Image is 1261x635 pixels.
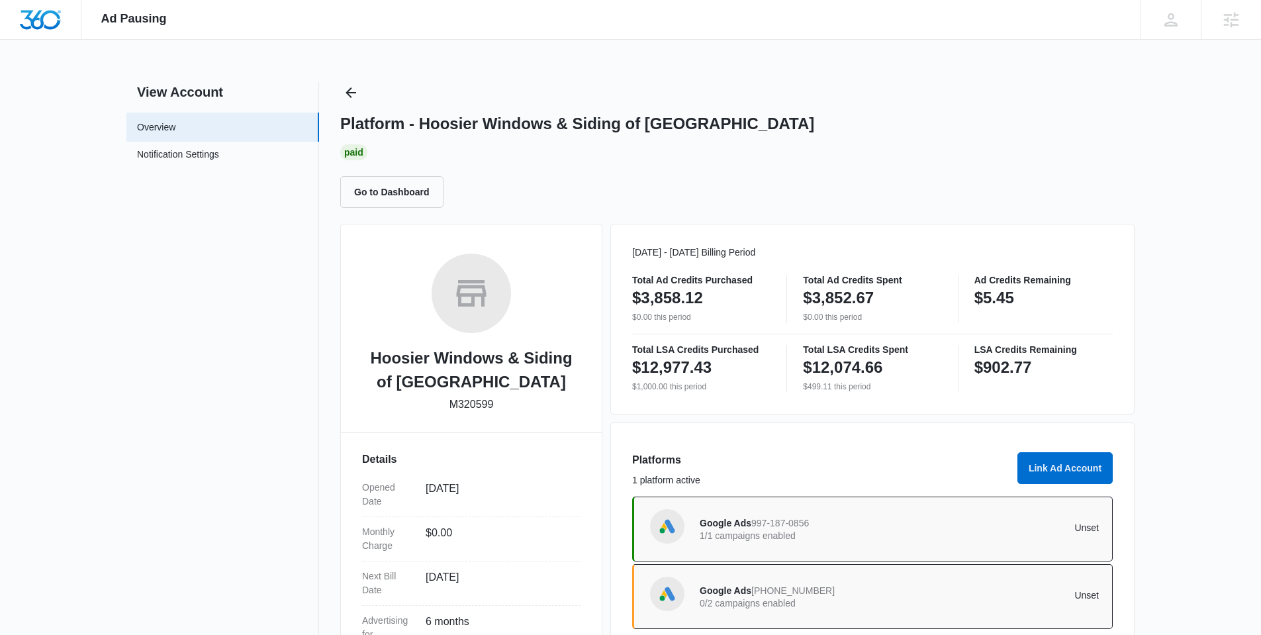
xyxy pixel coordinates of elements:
button: Go to Dashboard [340,176,444,208]
span: Google Ads [700,518,751,528]
dd: [DATE] [426,481,570,509]
img: Google Ads [657,516,677,536]
p: M320599 [449,397,494,413]
a: Overview [137,121,175,134]
p: $0.00 this period [803,311,941,323]
p: Total Ad Credits Purchased [632,275,771,285]
p: $1,000.00 this period [632,381,771,393]
span: [PHONE_NUMBER] [751,585,835,596]
h3: Platforms [632,452,1009,468]
img: Google Ads [657,584,677,604]
dt: Next Bill Date [362,569,415,597]
p: Total LSA Credits Spent [803,345,941,354]
p: $0.00 this period [632,311,771,323]
h1: Platform - Hoosier Windows & Siding of [GEOGRAPHIC_DATA] [340,114,814,134]
p: 1/1 campaigns enabled [700,531,900,540]
div: Paid [340,144,367,160]
button: Link Ad Account [1017,452,1113,484]
dd: [DATE] [426,569,570,597]
p: $499.11 this period [803,381,941,393]
span: Google Ads [700,585,751,596]
p: $3,858.12 [632,287,703,309]
div: Monthly Charge$0.00 [362,517,581,562]
p: $5.45 [974,287,1014,309]
p: 0/2 campaigns enabled [700,599,900,608]
p: [DATE] - [DATE] Billing Period [632,246,1113,260]
span: Ad Pausing [101,12,167,26]
dt: Opened Date [362,481,415,509]
dt: Monthly Charge [362,525,415,553]
div: Next Bill Date[DATE] [362,562,581,606]
p: Unset [900,523,1099,532]
button: Back [340,82,361,103]
dd: $0.00 [426,525,570,553]
a: Google AdsGoogle Ads[PHONE_NUMBER]0/2 campaigns enabledUnset [632,564,1113,629]
h2: Hoosier Windows & Siding of [GEOGRAPHIC_DATA] [362,346,581,394]
a: Google AdsGoogle Ads997-187-08561/1 campaigns enabledUnset [632,497,1113,562]
p: Ad Credits Remaining [974,275,1113,285]
p: $12,074.66 [803,357,882,378]
div: Opened Date[DATE] [362,473,581,517]
span: 997-187-0856 [751,518,809,528]
p: Total Ad Credits Spent [803,275,941,285]
a: Notification Settings [137,148,219,165]
a: Go to Dashboard [340,186,451,197]
p: $12,977.43 [632,357,712,378]
p: $902.77 [974,357,1032,378]
h3: Details [362,452,581,467]
p: Total LSA Credits Purchased [632,345,771,354]
p: $3,852.67 [803,287,874,309]
p: LSA Credits Remaining [974,345,1113,354]
p: 1 platform active [632,473,1009,487]
p: Unset [900,591,1099,600]
h2: View Account [126,82,319,102]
